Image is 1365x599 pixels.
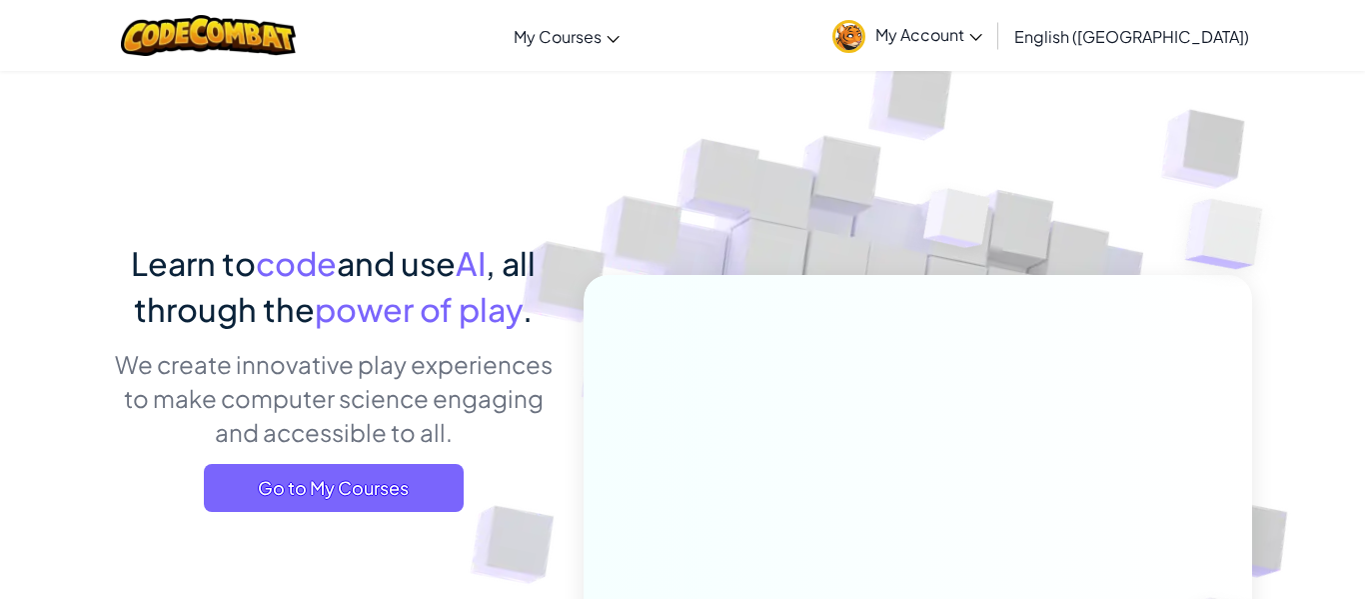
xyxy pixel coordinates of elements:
span: My Courses [514,26,602,47]
a: English ([GEOGRAPHIC_DATA]) [1004,9,1259,63]
span: Learn to [131,243,256,283]
span: . [523,289,533,329]
span: AI [456,243,486,283]
a: My Courses [504,9,630,63]
span: English ([GEOGRAPHIC_DATA]) [1014,26,1249,47]
img: Overlap cubes [1145,150,1318,319]
span: My Account [875,24,982,45]
span: code [256,243,337,283]
span: power of play [315,289,523,329]
a: My Account [822,4,992,67]
img: Overlap cubes [886,149,1030,298]
img: avatar [832,20,865,53]
a: Go to My Courses [204,464,464,512]
span: and use [337,243,456,283]
p: We create innovative play experiences to make computer science engaging and accessible to all. [113,347,554,449]
img: CodeCombat logo [121,15,296,56]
